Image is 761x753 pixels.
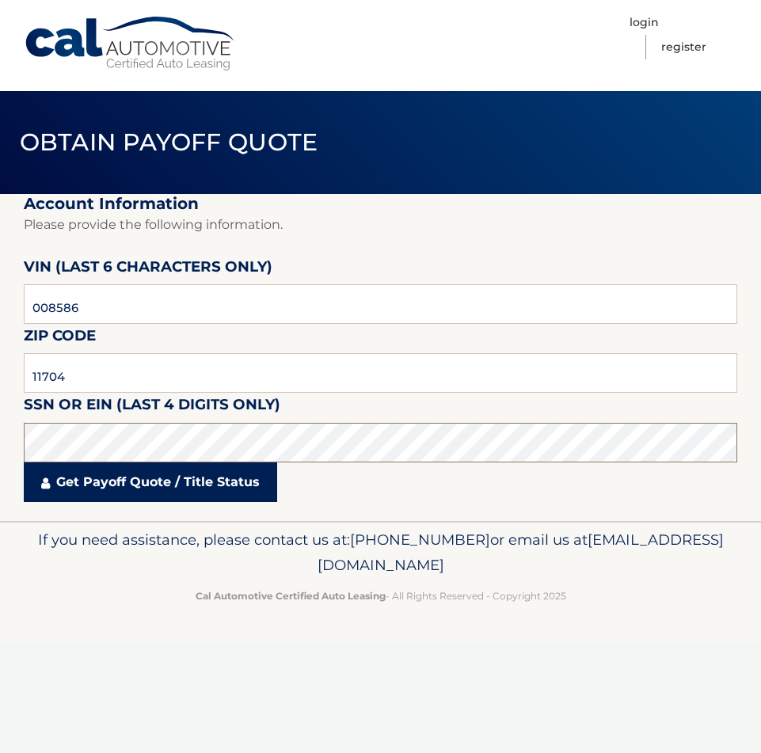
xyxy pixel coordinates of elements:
label: SSN or EIN (last 4 digits only) [24,393,280,422]
a: Cal Automotive [24,16,238,72]
a: Get Payoff Quote / Title Status [24,462,277,502]
h2: Account Information [24,194,737,214]
p: - All Rights Reserved - Copyright 2025 [24,588,737,604]
strong: Cal Automotive Certified Auto Leasing [196,590,386,602]
span: Obtain Payoff Quote [20,127,318,157]
p: If you need assistance, please contact us at: or email us at [24,527,737,578]
a: Login [630,10,659,35]
label: Zip Code [24,324,96,353]
p: Please provide the following information. [24,214,737,236]
span: [PHONE_NUMBER] [350,531,490,549]
a: Register [661,35,706,59]
label: VIN (last 6 characters only) [24,255,272,284]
